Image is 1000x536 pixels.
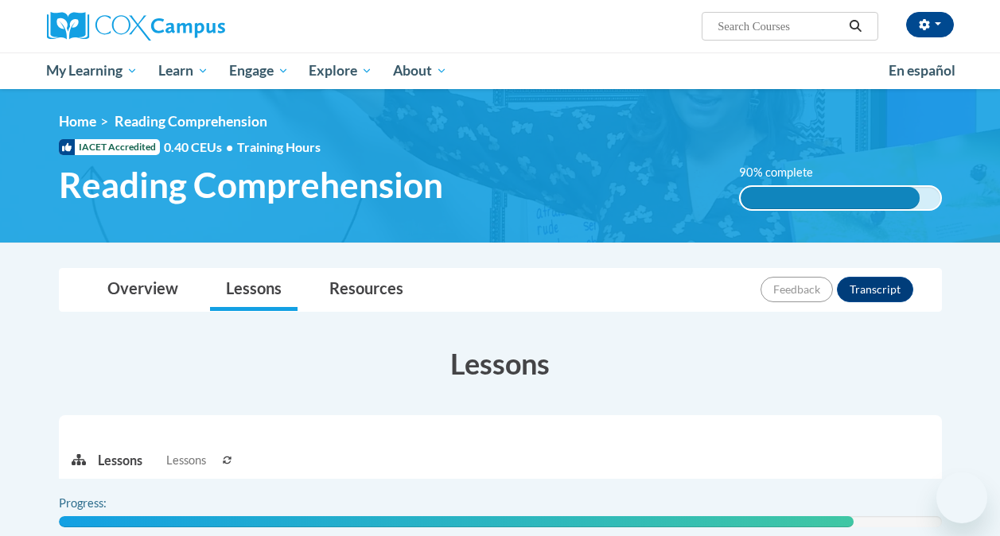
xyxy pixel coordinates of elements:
[226,139,233,154] span: •
[91,269,194,311] a: Overview
[37,52,149,89] a: My Learning
[46,61,138,80] span: My Learning
[47,12,333,41] a: Cox Campus
[210,269,298,311] a: Lessons
[115,113,267,130] span: Reading Comprehension
[739,164,831,181] label: 90% complete
[148,52,219,89] a: Learn
[35,52,966,89] div: Main menu
[843,17,867,36] button: Search
[741,187,920,209] div: 90% complete
[878,54,966,87] a: En español
[298,52,383,89] a: Explore
[98,452,142,469] p: Lessons
[237,139,321,154] span: Training Hours
[47,12,225,41] img: Cox Campus
[59,164,443,206] span: Reading Comprehension
[219,52,299,89] a: Engage
[59,113,96,130] a: Home
[59,139,160,155] span: IACET Accredited
[59,344,942,383] h3: Lessons
[313,269,419,311] a: Resources
[906,12,954,37] button: Account Settings
[309,61,372,80] span: Explore
[164,138,237,156] span: 0.40 CEUs
[383,52,457,89] a: About
[59,495,150,512] label: Progress:
[889,62,955,79] span: En español
[393,61,447,80] span: About
[837,277,913,302] button: Transcript
[166,452,206,469] span: Lessons
[716,17,843,36] input: Search Courses
[158,61,208,80] span: Learn
[936,472,987,523] iframe: Button to launch messaging window
[229,61,289,80] span: Engage
[761,277,833,302] button: Feedback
